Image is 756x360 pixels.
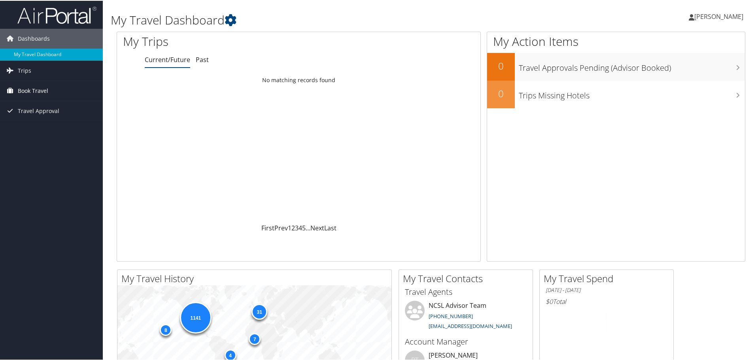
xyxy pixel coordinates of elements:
[310,223,324,232] a: Next
[487,32,745,49] h1: My Action Items
[117,72,480,87] td: No matching records found
[487,52,745,80] a: 0Travel Approvals Pending (Advisor Booked)
[487,86,515,100] h2: 0
[519,58,745,73] h3: Travel Approvals Pending (Advisor Booked)
[18,28,50,48] span: Dashboards
[519,85,745,100] h3: Trips Missing Hotels
[299,223,302,232] a: 4
[405,335,527,347] h3: Account Manager
[196,55,209,63] a: Past
[546,296,553,305] span: $0
[274,223,288,232] a: Prev
[546,286,667,293] h6: [DATE] - [DATE]
[295,223,299,232] a: 3
[251,303,267,319] div: 31
[429,322,512,329] a: [EMAIL_ADDRESS][DOMAIN_NAME]
[487,58,515,72] h2: 0
[18,80,48,100] span: Book Travel
[401,300,531,332] li: NCSL Advisor Team
[405,286,527,297] h3: Travel Agents
[546,296,667,305] h6: Total
[403,271,533,285] h2: My Travel Contacts
[291,223,295,232] a: 2
[18,100,59,120] span: Travel Approval
[689,4,751,28] a: [PERSON_NAME]
[17,5,96,24] img: airportal-logo.png
[160,323,172,335] div: 8
[694,11,743,20] span: [PERSON_NAME]
[261,223,274,232] a: First
[121,271,391,285] h2: My Travel History
[288,223,291,232] a: 1
[249,332,261,344] div: 7
[180,301,211,333] div: 1141
[145,55,190,63] a: Current/Future
[123,32,323,49] h1: My Trips
[324,223,336,232] a: Last
[18,60,31,80] span: Trips
[429,312,473,319] a: [PHONE_NUMBER]
[306,223,310,232] span: …
[487,80,745,107] a: 0Trips Missing Hotels
[111,11,538,28] h1: My Travel Dashboard
[544,271,673,285] h2: My Travel Spend
[302,223,306,232] a: 5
